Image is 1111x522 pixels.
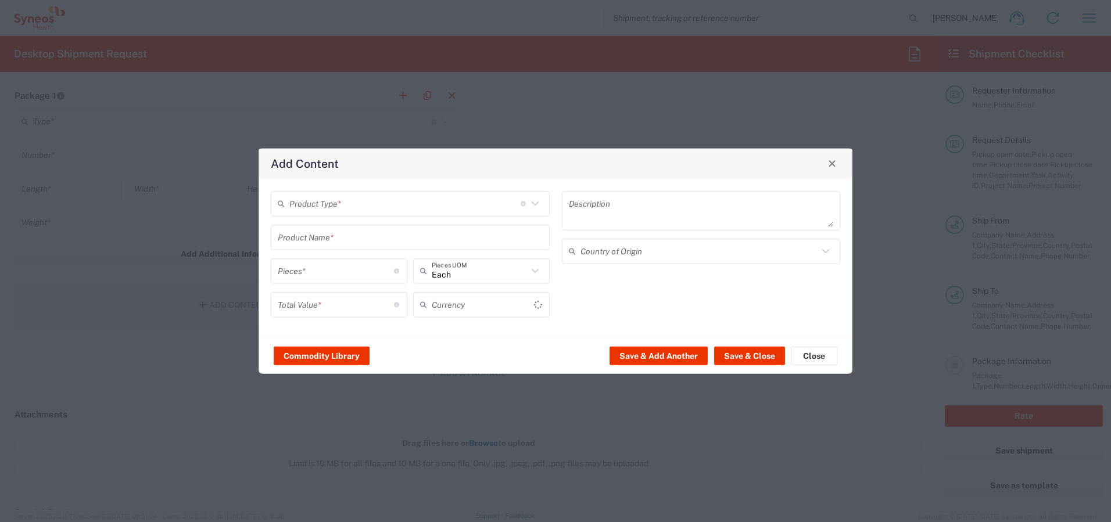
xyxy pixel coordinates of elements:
button: Save & Add Another [610,347,708,365]
h4: Add Content [271,155,339,172]
button: Close [824,155,840,171]
button: Commodity Library [274,347,370,365]
button: Close [791,347,837,365]
button: Save & Close [714,347,785,365]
